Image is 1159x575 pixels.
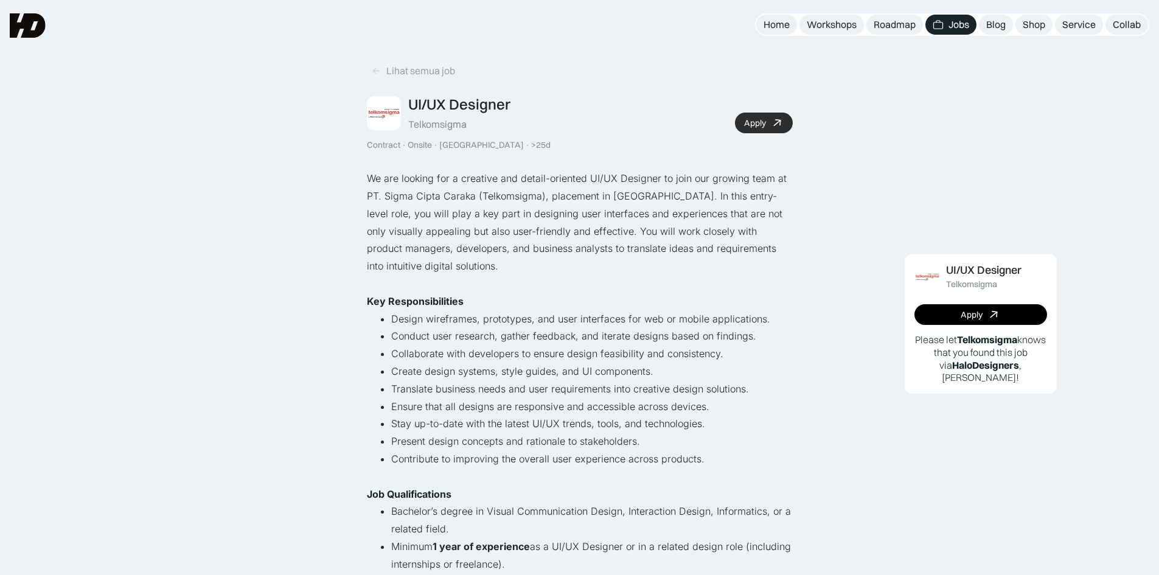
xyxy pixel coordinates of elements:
a: Roadmap [866,15,923,35]
strong: 1 year of experience [433,540,530,552]
li: Present design concepts and rationale to stakeholders. [391,433,793,450]
div: Contract [367,140,400,150]
a: Apply [914,304,1047,325]
li: Translate business needs and user requirements into creative design solutions. [391,380,793,398]
a: Shop [1015,15,1053,35]
div: Apply [961,310,983,320]
div: Onsite [408,140,432,150]
li: Design wireframes, prototypes, and user interfaces for web or mobile applications. [391,310,793,328]
strong: Job Qualifications [367,488,451,500]
li: Bachelor’s degree in Visual Communication Design, Interaction Design, Informatics, or a related f... [391,503,793,538]
b: HaloDesigners [952,359,1019,371]
div: >25d [531,140,551,150]
div: · [433,140,438,150]
b: Telkomsigma [957,333,1017,346]
li: Ensure that all designs are responsive and accessible across devices. [391,398,793,416]
a: Apply [735,113,793,133]
img: Job Image [367,96,401,130]
li: Conduct user research, gather feedback, and iterate designs based on findings. [391,327,793,345]
a: Workshops [799,15,864,35]
div: Apply [744,118,766,128]
li: Contribute to improving the overall user experience across products. [391,450,793,468]
div: Service [1062,18,1096,31]
a: Collab [1105,15,1148,35]
a: Lihat semua job [367,61,460,81]
a: Service [1055,15,1103,35]
div: UI/UX Designer [408,96,510,113]
div: Lihat semua job [386,64,455,77]
div: Jobs [948,18,969,31]
div: Workshops [807,18,857,31]
p: ‍ [367,275,793,293]
div: · [525,140,530,150]
div: Telkomsigma [408,118,467,131]
a: Jobs [925,15,976,35]
li: Stay up-to-date with the latest UI/UX trends, tools, and technologies. [391,415,793,433]
div: Collab [1113,18,1141,31]
p: Please let knows that you found this job via , [PERSON_NAME]! [914,333,1047,384]
a: Blog [979,15,1013,35]
strong: Key Responsibilities [367,295,464,307]
div: UI/UX Designer [946,264,1022,277]
div: · [402,140,406,150]
img: Job Image [914,264,940,290]
li: Minimum as a UI/UX Designer or in a related design role (including internships or freelance). [391,538,793,573]
p: ‍ [367,468,793,486]
div: [GEOGRAPHIC_DATA] [439,140,524,150]
div: Blog [986,18,1006,31]
div: Roadmap [874,18,916,31]
div: Telkomsigma [946,279,997,290]
div: Home [764,18,790,31]
li: Collaborate with developers to ensure design feasibility and consistency. [391,345,793,363]
div: Shop [1023,18,1045,31]
li: Create design systems, style guides, and UI components. [391,363,793,380]
a: Home [756,15,797,35]
p: We are looking for a creative and detail-oriented UI/UX Designer to join our growing team at PT. ... [367,170,793,275]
